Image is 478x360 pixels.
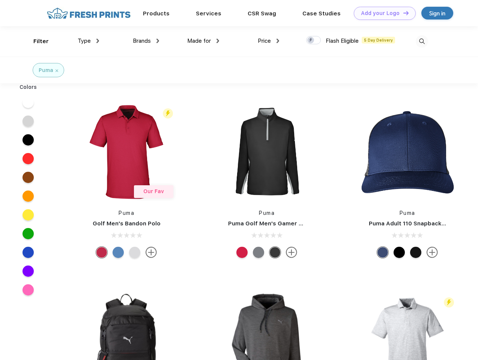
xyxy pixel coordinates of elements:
[403,11,409,15] img: DT
[228,220,347,227] a: Puma Golf Men's Gamer Golf Quarter-Zip
[96,39,99,43] img: dropdown.png
[14,83,43,91] div: Colors
[410,247,421,258] div: Pma Blk with Pma Blk
[444,297,454,307] img: flash_active_toggle.svg
[326,37,359,44] span: Flash Eligible
[196,10,221,17] a: Services
[400,210,415,216] a: Puma
[93,220,161,227] a: Golf Men's Bandon Polo
[129,247,140,258] div: High Rise
[133,37,151,44] span: Brands
[248,10,276,17] a: CSR Swag
[187,37,211,44] span: Made for
[429,9,445,18] div: Sign in
[362,37,395,43] span: 5 Day Delivery
[96,247,107,258] div: Ski Patrol
[33,37,49,46] div: Filter
[236,247,248,258] div: Ski Patrol
[217,102,317,202] img: func=resize&h=266
[377,247,388,258] div: Peacoat Qut Shd
[56,69,58,72] img: filter_cancel.svg
[216,39,219,43] img: dropdown.png
[253,247,264,258] div: Quiet Shade
[77,102,176,202] img: func=resize&h=266
[143,10,170,17] a: Products
[143,188,164,194] span: Our Fav
[259,210,275,216] a: Puma
[146,247,157,258] img: more.svg
[45,7,133,20] img: fo%20logo%202.webp
[163,108,173,118] img: flash_active_toggle.svg
[78,37,91,44] span: Type
[258,37,271,44] span: Price
[286,247,297,258] img: more.svg
[421,7,453,19] a: Sign in
[119,210,134,216] a: Puma
[358,102,457,202] img: func=resize&h=266
[361,10,400,16] div: Add your Logo
[394,247,405,258] div: Pma Blk Pma Blk
[113,247,124,258] div: Lake Blue
[269,247,281,258] div: Puma Black
[416,35,428,48] img: desktop_search.svg
[156,39,159,43] img: dropdown.png
[427,247,438,258] img: more.svg
[277,39,279,43] img: dropdown.png
[39,66,53,74] div: Puma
